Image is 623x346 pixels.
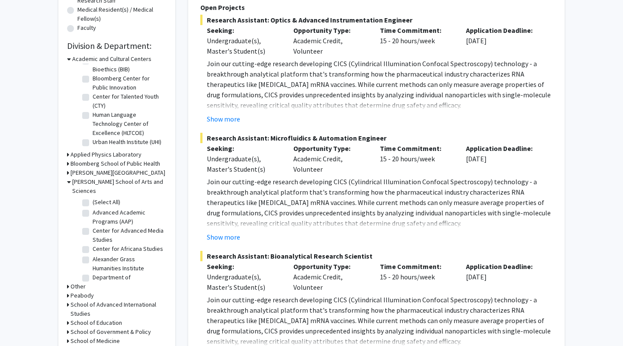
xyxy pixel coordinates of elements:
div: 15 - 20 hours/week [373,25,460,56]
div: Undergraduate(s), Master's Student(s) [207,35,280,56]
p: Seeking: [207,25,280,35]
h3: School of Education [71,318,122,327]
h3: Peabody [71,291,94,300]
h3: School of Advanced International Studies [71,300,167,318]
p: Open Projects [200,2,552,13]
p: Opportunity Type: [293,143,367,154]
span: Research Assistant: Microfluidics & Automation Engineer [200,133,552,143]
p: Application Deadline: [466,143,540,154]
h3: Applied Physics Laboratory [71,150,141,159]
label: Urban Health Institute (UHI) [93,138,161,147]
label: Faculty [77,23,96,32]
h3: Bloomberg School of Public Health [71,159,160,168]
h3: [PERSON_NAME][GEOGRAPHIC_DATA] [71,168,165,177]
div: Academic Credit, Volunteer [287,143,373,174]
p: Join our cutting-edge research developing CICS (Cylindrical Illumination Confocal Spectroscopy) t... [207,58,552,110]
div: 15 - 20 hours/week [373,143,460,174]
label: Center for Advanced Media Studies [93,226,164,244]
label: Alexander Grass Humanities Institute [93,255,164,273]
div: Academic Credit, Volunteer [287,261,373,292]
p: Seeking: [207,143,280,154]
h2: Division & Department: [67,41,167,51]
p: Opportunity Type: [293,25,367,35]
p: Opportunity Type: [293,261,367,272]
h3: School of Government & Policy [71,327,151,336]
div: 15 - 20 hours/week [373,261,460,292]
div: [DATE] [459,143,546,174]
span: Research Assistant: Bioanalytical Research Scientist [200,251,552,261]
h3: Other [71,282,86,291]
label: Center for Africana Studies [93,244,163,253]
label: Department of Anthropology [93,273,164,291]
iframe: Chat [6,307,37,340]
label: Human Language Technology Center of Excellence (HLTCOE) [93,110,164,138]
label: Bloomberg Center for Public Innovation [93,74,164,92]
p: Time Commitment: [380,25,453,35]
label: Medical Resident(s) / Medical Fellow(s) [77,5,167,23]
p: Time Commitment: [380,143,453,154]
label: Center for Talented Youth (CTY) [93,92,164,110]
p: Seeking: [207,261,280,272]
label: (Select All) [93,198,120,207]
p: Time Commitment: [380,261,453,272]
div: Undergraduate(s), Master's Student(s) [207,154,280,174]
label: [PERSON_NAME] Institute of Bioethics (BIB) [93,56,164,74]
h3: School of Medicine [71,336,120,346]
div: Academic Credit, Volunteer [287,25,373,56]
button: Show more [207,232,240,242]
div: [DATE] [459,261,546,292]
h3: Academic and Cultural Centers [72,54,151,64]
p: Application Deadline: [466,261,540,272]
label: Advanced Academic Programs (AAP) [93,208,164,226]
span: Research Assistant: Optics & Advanced Instrumentation Engineer [200,15,552,25]
button: Show more [207,114,240,124]
h3: [PERSON_NAME] School of Arts and Sciences [72,177,167,195]
div: [DATE] [459,25,546,56]
div: Undergraduate(s), Master's Student(s) [207,272,280,292]
p: Join our cutting-edge research developing CICS (Cylindrical Illumination Confocal Spectroscopy) t... [207,176,552,228]
p: Application Deadline: [466,25,540,35]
